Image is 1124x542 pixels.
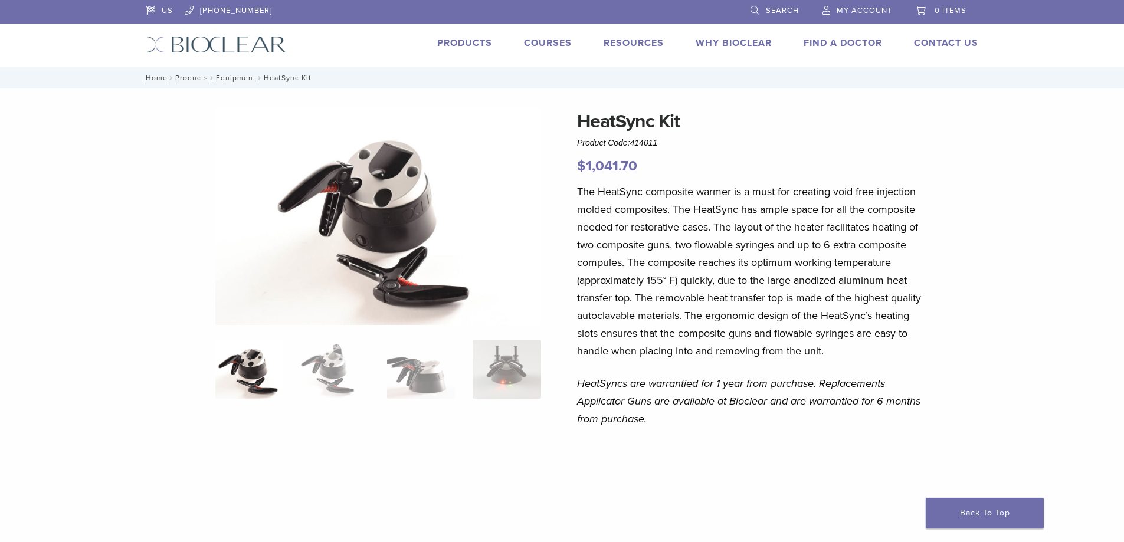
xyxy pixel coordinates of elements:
a: Courses [524,37,572,49]
a: Home [142,74,168,82]
a: Contact Us [914,37,978,49]
a: Resources [604,37,664,49]
em: HeatSyncs are warrantied for 1 year from purchase. Replacements Applicator Guns are available at ... [577,377,920,425]
span: / [256,75,264,81]
p: The HeatSync composite warmer is a must for creating void free injection molded composites. The H... [577,183,924,360]
a: Back To Top [926,498,1044,528]
a: Products [437,37,492,49]
span: My Account [837,6,892,15]
span: / [208,75,216,81]
a: Equipment [216,74,256,82]
span: Search [766,6,799,15]
span: 0 items [935,6,966,15]
img: Bioclear [146,36,286,53]
img: HeatSync Kit - Image 3 [387,340,455,399]
bdi: 1,041.70 [577,157,637,175]
img: HeatSync Kit - Image 2 [301,340,369,399]
img: HeatSync Kit - Image 4 [473,340,540,399]
span: / [168,75,175,81]
a: Find A Doctor [804,37,882,49]
nav: HeatSync Kit [137,67,987,88]
span: 414011 [630,138,658,147]
span: $ [577,157,586,175]
h1: HeatSync Kit [577,107,924,136]
img: HeatSync Kit-4 [215,107,541,325]
img: HeatSync-Kit-4-324x324.jpg [215,340,283,399]
a: Products [175,74,208,82]
span: Product Code: [577,138,657,147]
a: Why Bioclear [696,37,772,49]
